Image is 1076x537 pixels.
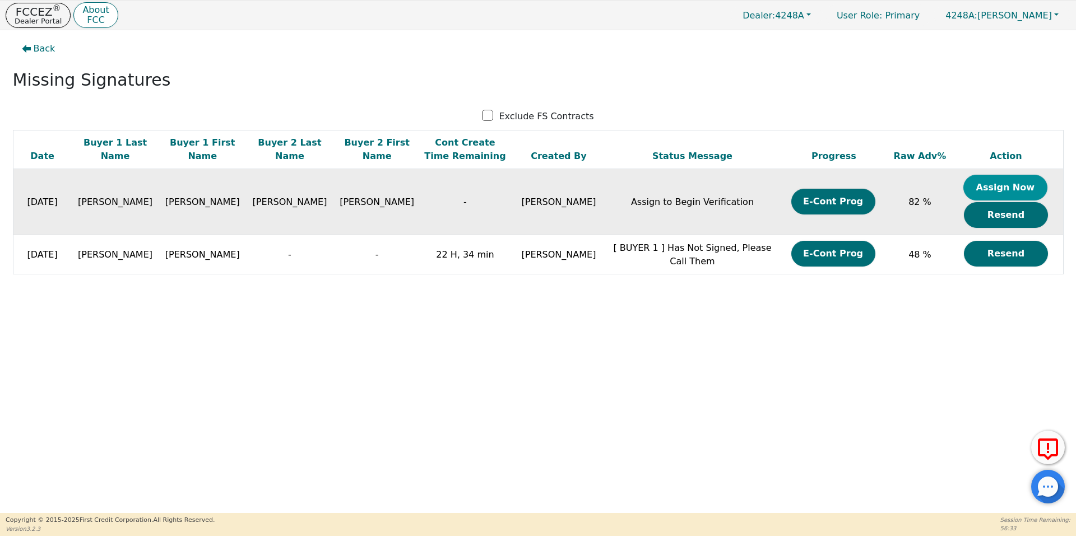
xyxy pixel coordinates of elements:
button: E-Cont Prog [791,189,875,214]
a: User Role: Primary [825,4,931,26]
td: [DATE] [13,169,72,235]
span: - [288,249,291,260]
p: Exclude FS Contracts [499,110,593,123]
span: [PERSON_NAME] [78,249,152,260]
span: Back [34,42,55,55]
button: Resend [964,241,1048,267]
p: Session Time Remaining: [1000,516,1070,524]
td: [PERSON_NAME] [509,169,607,235]
button: Resend [964,202,1048,228]
div: Buyer 1 First Name [161,136,243,163]
td: [PERSON_NAME] [509,235,607,274]
p: Version 3.2.3 [6,525,215,533]
div: Raw Adv% [893,150,946,163]
span: Dealer: [743,10,775,21]
button: Back [13,36,64,62]
button: E-Cont Prog [791,241,875,267]
button: 4248A:[PERSON_NAME] [934,7,1070,24]
td: - [421,169,510,235]
td: Assign to Begin Verification [608,169,777,235]
p: About [82,6,109,15]
span: 4248A: [945,10,977,21]
div: Status Message [611,150,774,163]
span: 4248A [743,10,804,21]
span: [PERSON_NAME] [165,197,240,207]
button: Assign Now [963,175,1047,200]
p: FCCEZ [15,6,62,17]
div: Buyer 2 First Name [336,136,418,163]
span: Action [990,151,1022,161]
button: FCCEZ®Dealer Portal [6,3,71,28]
span: - [375,249,379,260]
span: User Role : [837,10,882,21]
button: Report Error to FCC [1031,431,1065,464]
button: Dealer:4248A [731,7,823,24]
h2: Missing Signatures [13,70,1064,90]
td: [ BUYER 1 ] Has Not Signed, Please Call Them [608,235,777,274]
div: Buyer 1 Last Name [75,136,156,163]
sup: ® [53,3,61,13]
p: FCC [82,16,109,25]
span: [PERSON_NAME] [340,197,414,207]
span: Cont Create Time Remaining [424,137,505,161]
span: [PERSON_NAME] [78,197,152,207]
span: 82 % [908,197,931,207]
span: All Rights Reserved. [153,516,215,524]
span: [PERSON_NAME] [165,249,240,260]
div: Date [16,150,69,163]
p: Primary [825,4,931,26]
td: [DATE] [13,235,72,274]
div: Buyer 2 Last Name [249,136,331,163]
span: [PERSON_NAME] [252,197,327,207]
button: AboutFCC [73,2,118,29]
span: 48 % [908,249,931,260]
p: 56:33 [1000,524,1070,533]
div: Progress [780,150,888,163]
div: Created By [512,150,605,163]
span: [PERSON_NAME] [945,10,1052,21]
td: 22 H, 34 min [421,235,510,274]
p: Copyright © 2015- 2025 First Credit Corporation. [6,516,215,525]
p: Dealer Portal [15,17,62,25]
